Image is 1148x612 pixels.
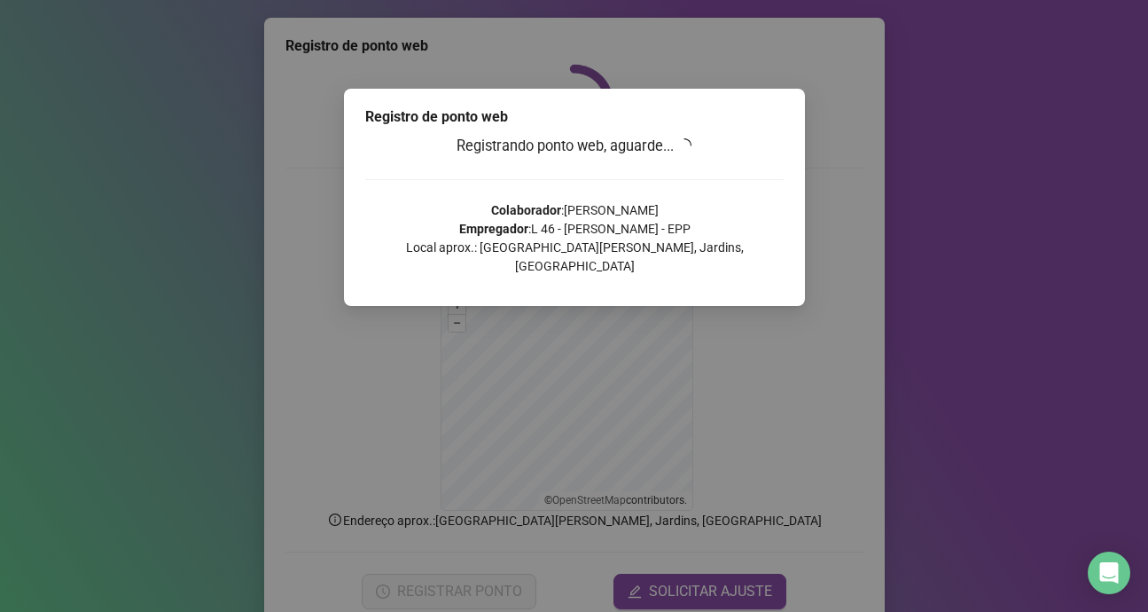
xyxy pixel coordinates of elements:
div: Open Intercom Messenger [1088,552,1130,594]
h3: Registrando ponto web, aguarde... [365,135,784,158]
div: Registro de ponto web [365,106,784,128]
span: loading [677,138,691,153]
strong: Colaborador [490,203,560,217]
p: : [PERSON_NAME] : L 46 - [PERSON_NAME] - EPP Local aprox.: [GEOGRAPHIC_DATA][PERSON_NAME], Jardin... [365,201,784,276]
strong: Empregador [458,222,527,236]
